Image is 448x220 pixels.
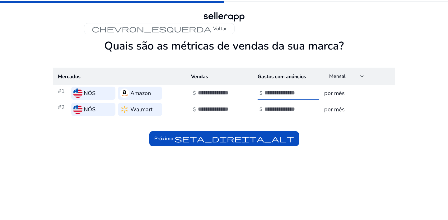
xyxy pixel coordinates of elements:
button: chevron_esquerdaVoltar [84,23,235,34]
font: Walmart [130,106,152,113]
font: Mercados [58,73,81,80]
font: Quais são as métricas de vendas da sua marca? [104,38,344,54]
font: por mês [324,106,345,113]
font: $ [193,106,196,113]
font: #1 [58,87,65,95]
font: $ [193,90,196,97]
font: Mensal [329,73,346,80]
font: #2 [58,103,65,111]
font: Voltar [213,25,227,32]
font: $ [259,106,263,113]
font: NÓS [84,106,96,113]
img: us.svg [73,105,82,114]
font: Próximo [154,135,173,142]
font: chevron_esquerda [92,24,211,33]
font: Vendas [191,73,208,80]
button: Próximoseta_direita_alt [149,131,299,146]
font: seta_direita_alt [175,134,294,143]
font: Gastos com anúncios [258,73,306,80]
font: por mês [324,89,345,97]
font: NÓS [84,89,96,97]
font: $ [259,90,263,97]
img: us.svg [73,88,82,98]
font: Amazon [130,89,151,97]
